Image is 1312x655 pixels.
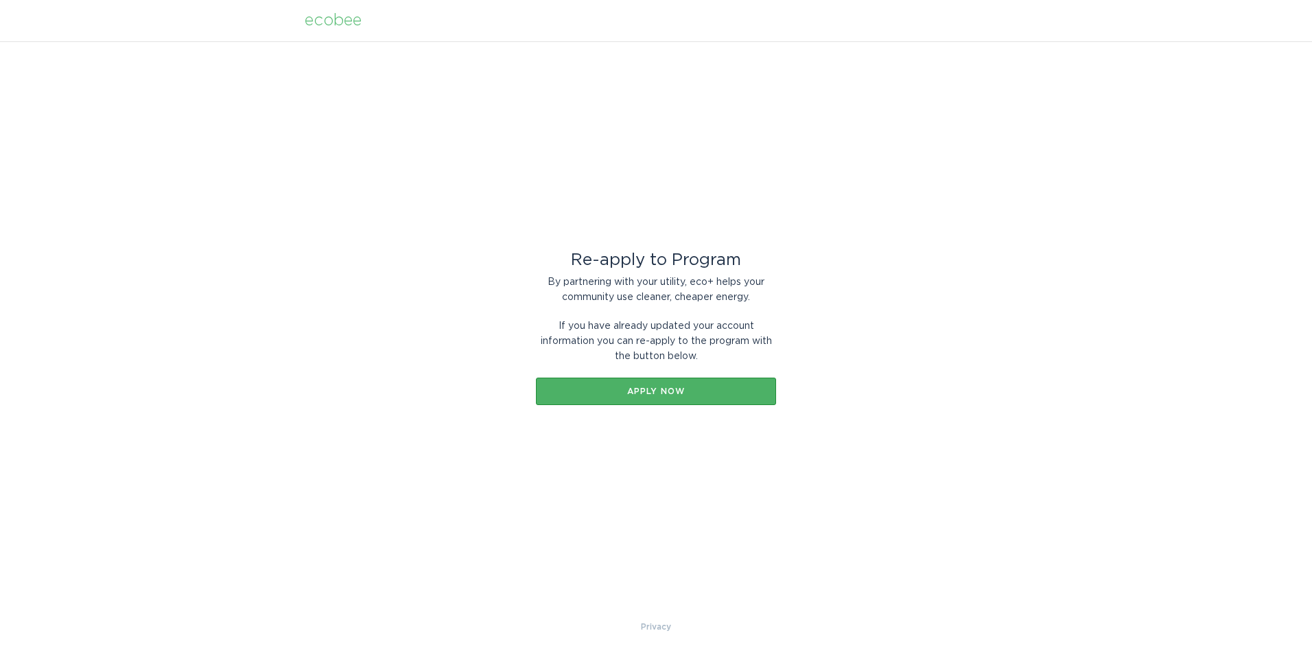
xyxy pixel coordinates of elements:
[536,275,776,305] div: By partnering with your utility, eco+ helps your community use cleaner, cheaper energy.
[536,319,776,364] div: If you have already updated your account information you can re-apply to the program with the but...
[543,387,769,395] div: Apply now
[641,619,671,634] a: Privacy Policy & Terms of Use
[305,13,362,28] div: ecobee
[536,378,776,405] button: Apply now
[536,253,776,268] div: Re-apply to Program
